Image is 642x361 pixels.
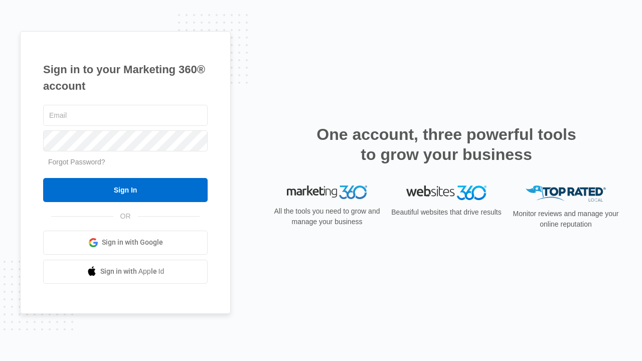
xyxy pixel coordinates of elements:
[48,158,105,166] a: Forgot Password?
[102,237,163,248] span: Sign in with Google
[271,206,383,227] p: All the tools you need to grow and manage your business
[510,209,622,230] p: Monitor reviews and manage your online reputation
[43,178,208,202] input: Sign In
[406,186,487,200] img: Websites 360
[390,207,503,218] p: Beautiful websites that drive results
[313,124,579,164] h2: One account, three powerful tools to grow your business
[113,211,138,222] span: OR
[287,186,367,200] img: Marketing 360
[43,260,208,284] a: Sign in with Apple Id
[43,105,208,126] input: Email
[526,186,606,202] img: Top Rated Local
[100,266,165,277] span: Sign in with Apple Id
[43,231,208,255] a: Sign in with Google
[43,61,208,94] h1: Sign in to your Marketing 360® account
